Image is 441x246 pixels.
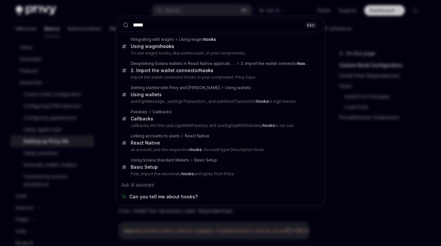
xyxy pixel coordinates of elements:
div: Callbacks [131,116,153,122]
b: hooks [256,99,269,104]
div: Ask AI assistant [118,179,323,191]
b: hooks [204,37,216,42]
div: Basic Setup [131,164,158,170]
b: hooks [199,68,213,73]
div: Getting started with Privy and [PERSON_NAME] [131,85,220,90]
b: hooks [160,43,174,49]
div: Deeplinking Solana wallets in React Native applications [131,61,236,66]
p: Import the wallet connector hooks in your component: Privy Expo [131,75,309,80]
b: hooks [298,61,310,66]
div: Using wallets [225,85,251,90]
div: Integrating with wagmi [131,37,174,42]
p: First, import the necessary and types from Privy: [131,171,309,177]
p: useSignMessage , useSignTransaction , and useSendTransaction to sign messa [131,99,309,104]
div: Using wagmi [179,37,216,42]
div: Linking accounts to users [131,133,180,139]
div: Using Solana Standard Wallets [131,158,189,163]
div: 2. Import the wallet connector [241,61,309,66]
b: hooks [190,147,202,152]
div: ESC [305,22,317,28]
div: Callbacks [153,109,171,115]
b: hooks [182,171,194,176]
p: To use wagmi hooks, like useAccount , in your components, [131,51,309,56]
div: Passkey [131,109,147,115]
b: hooks [263,123,275,128]
span: Can you tell me about hooks? [129,193,198,200]
div: Basic Setup [194,158,217,163]
p: callbacks into the useLoginWithPasskey and useSignupWithPasskey to run cus [131,123,309,128]
div: React Native [185,133,209,139]
div: React Native [131,140,160,146]
div: 2. Import the wallet connector [131,68,213,73]
p: an account, use the respective : Account type Description Hook [131,147,309,152]
div: Using wallets [131,92,162,98]
div: Using wagmi [131,43,174,49]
